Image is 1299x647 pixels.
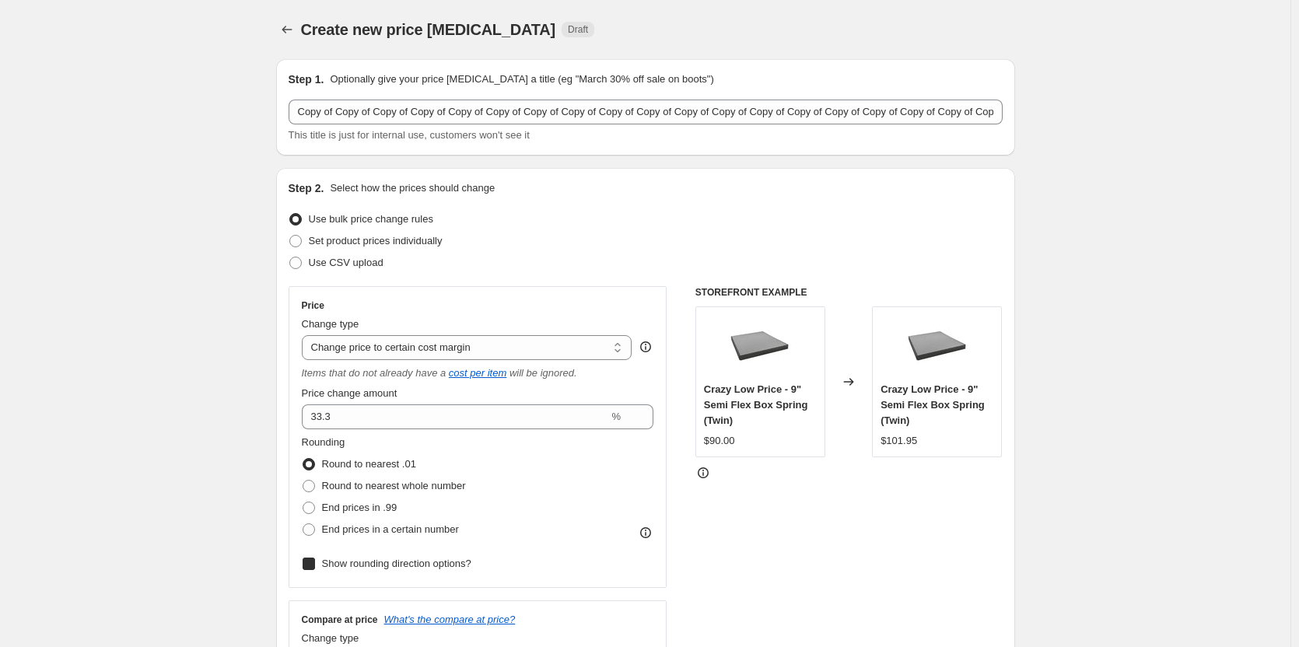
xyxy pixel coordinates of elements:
[704,383,808,426] span: Crazy Low Price - 9" Semi Flex Box Spring (Twin)
[302,436,345,448] span: Rounding
[302,614,378,626] h3: Compare at price
[881,433,917,449] div: $101.95
[302,318,359,330] span: Change type
[301,21,556,38] span: Create new price [MEDICAL_DATA]
[881,383,985,426] span: Crazy Low Price - 9" Semi Flex Box Spring (Twin)
[289,72,324,87] h2: Step 1.
[309,257,383,268] span: Use CSV upload
[289,129,530,141] span: This title is just for internal use, customers won't see it
[638,339,653,355] div: help
[289,180,324,196] h2: Step 2.
[568,23,588,36] span: Draft
[302,299,324,312] h3: Price
[330,72,713,87] p: Optionally give your price [MEDICAL_DATA] a title (eg "March 30% off sale on boots")
[322,480,466,491] span: Round to nearest whole number
[302,387,397,399] span: Price change amount
[309,235,443,247] span: Set product prices individually
[276,19,298,40] button: Price change jobs
[302,367,446,379] i: Items that do not already have a
[509,367,577,379] i: will be ignored.
[384,614,516,625] button: What's the compare at price?
[449,367,506,379] a: cost per item
[302,632,359,644] span: Change type
[695,286,1003,299] h6: STOREFRONT EXAMPLE
[322,558,471,569] span: Show rounding direction options?
[729,315,791,377] img: prod_1790987912_80x.jpg
[906,315,968,377] img: prod_1790987912_80x.jpg
[611,411,621,422] span: %
[309,213,433,225] span: Use bulk price change rules
[322,523,459,535] span: End prices in a certain number
[322,458,416,470] span: Round to nearest .01
[322,502,397,513] span: End prices in .99
[704,433,735,449] div: $90.00
[289,100,1003,124] input: 30% off holiday sale
[302,404,609,429] input: 50
[330,180,495,196] p: Select how the prices should change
